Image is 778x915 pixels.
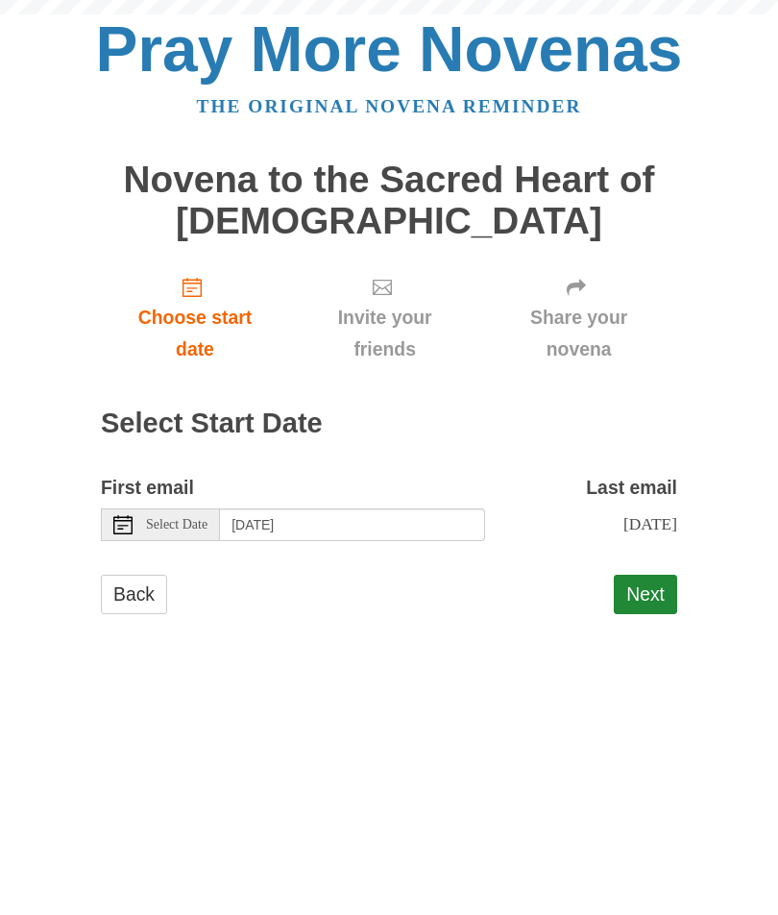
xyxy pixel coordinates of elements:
h2: Select Start Date [101,408,677,439]
a: Back [101,575,167,614]
a: The original novena reminder [197,96,582,116]
a: Invite your friends [289,260,480,375]
a: Pray More Novenas [96,13,683,85]
button: Next [614,575,677,614]
span: Choose start date [120,302,270,365]
a: Choose start date [101,260,289,375]
h1: Novena to the Sacred Heart of [DEMOGRAPHIC_DATA] [101,160,677,241]
span: Share your novena [499,302,658,365]
label: First email [101,472,194,504]
label: Last email [586,472,677,504]
span: Select Date [146,518,207,532]
a: Share your novena [480,260,677,375]
span: Invite your friends [308,302,461,365]
span: [DATE] [623,514,677,533]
